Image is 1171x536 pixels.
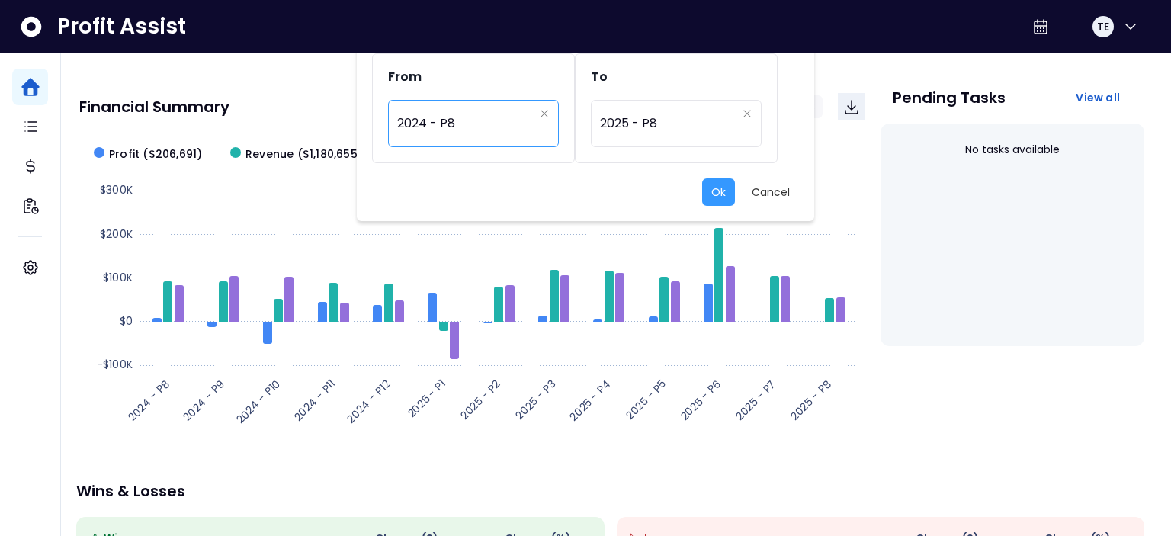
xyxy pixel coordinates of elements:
button: Ok [702,178,735,206]
button: Cancel [743,178,799,206]
svg: close [540,109,549,118]
button: Clear [540,106,549,121]
svg: close [743,109,752,118]
span: 2024 - P8 [397,106,534,141]
span: TE [1097,19,1109,34]
span: Profit Assist [57,13,186,40]
button: Clear [743,106,752,121]
span: 2025 - P8 [600,106,736,141]
span: To [591,68,608,85]
span: From [388,68,422,85]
